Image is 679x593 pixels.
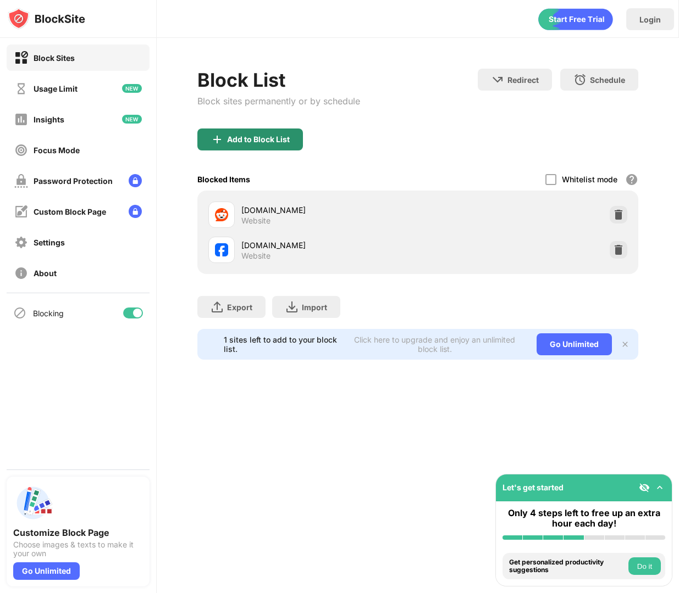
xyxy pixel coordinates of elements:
[562,175,617,184] div: Whitelist mode
[302,303,327,312] div: Import
[14,266,28,280] img: about-off.svg
[224,335,340,354] div: 1 sites left to add to your block list.
[241,239,418,251] div: [DOMAIN_NAME]
[14,113,28,126] img: insights-off.svg
[628,557,661,575] button: Do it
[227,135,290,144] div: Add to Block List
[654,482,665,493] img: omni-setup-toggle.svg
[13,483,53,523] img: push-custom-page.svg
[227,303,252,312] div: Export
[346,335,523,354] div: Click here to upgrade and enjoy an unlimited block list.
[34,268,57,278] div: About
[13,306,26,320] img: blocking-icon.svg
[14,174,28,188] img: password-protection-off.svg
[507,75,539,85] div: Redirect
[639,15,661,24] div: Login
[241,251,271,261] div: Website
[122,84,142,93] img: new-icon.svg
[13,562,80,580] div: Go Unlimited
[14,205,28,219] img: customize-block-page-off.svg
[14,143,28,157] img: focus-off.svg
[503,483,564,492] div: Let's get started
[34,84,78,93] div: Usage Limit
[14,51,28,65] img: block-on.svg
[13,527,143,538] div: Customize Block Page
[538,8,613,30] div: animation
[197,96,360,107] div: Block sites permanently or by schedule
[34,176,113,186] div: Password Protection
[639,482,650,493] img: eye-not-visible.svg
[241,216,271,226] div: Website
[509,558,626,574] div: Get personalized productivity suggestions
[34,146,80,155] div: Focus Mode
[13,540,143,558] div: Choose images & texts to make it your own
[14,236,28,249] img: settings-off.svg
[34,207,106,216] div: Custom Block Page
[215,243,228,256] img: favicons
[215,208,228,221] img: favicons
[537,333,612,355] div: Go Unlimited
[122,115,142,124] img: new-icon.svg
[33,309,64,318] div: Blocking
[197,69,360,91] div: Block List
[197,175,250,184] div: Blocked Items
[34,115,64,124] div: Insights
[129,174,142,187] img: lock-menu.svg
[241,204,418,216] div: [DOMAIN_NAME]
[129,205,142,218] img: lock-menu.svg
[621,340,630,349] img: x-button.svg
[590,75,625,85] div: Schedule
[34,238,65,247] div: Settings
[34,53,75,63] div: Block Sites
[14,82,28,96] img: time-usage-off.svg
[503,508,665,529] div: Only 4 steps left to free up an extra hour each day!
[8,8,85,30] img: logo-blocksite.svg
